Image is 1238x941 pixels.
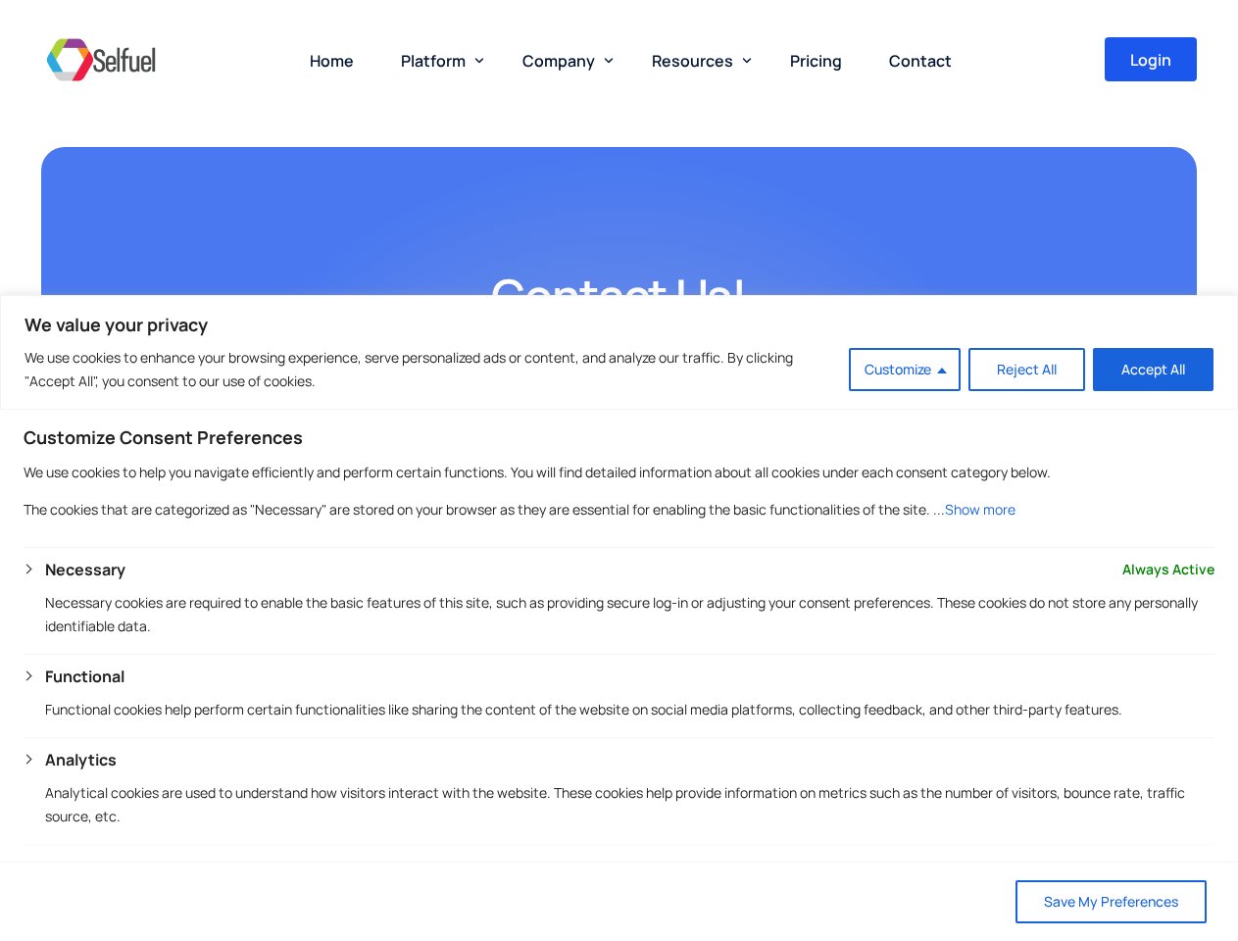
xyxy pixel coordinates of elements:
[24,425,303,449] span: Customize Consent Preferences
[25,346,834,393] p: We use cookies to enhance your browsing experience, serve personalized ads or content, and analyz...
[968,348,1085,391] button: Reject All
[24,498,1214,521] p: The cookies that are categorized as "Necessary" are stored on your browser as they are essential ...
[45,591,1214,638] p: Necessary cookies are required to enable the basic features of this site, such as providing secur...
[45,665,124,688] button: Functional
[912,729,1238,941] iframe: Chat Widget
[25,313,1213,336] p: We value your privacy
[1105,37,1197,81] a: Login
[45,558,125,581] button: Necessary
[1122,558,1214,581] span: Always Active
[45,748,117,771] button: Analytics
[310,50,354,72] span: Home
[945,498,1015,521] button: Show more
[849,348,961,391] button: Customize
[1093,348,1213,391] button: Accept All
[45,781,1214,828] p: Analytical cookies are used to understand how visitors interact with the website. These cookies h...
[24,461,1214,484] p: We use cookies to help you navigate efficiently and perform certain functions. You will find deta...
[401,50,466,72] span: Platform
[790,50,842,72] span: Pricing
[45,698,1214,721] p: Functional cookies help perform certain functionalities like sharing the content of the website o...
[889,50,952,72] span: Contact
[652,50,733,72] span: Resources
[120,265,1119,328] h2: Contact Us!
[1130,52,1171,68] span: Login
[41,30,161,89] img: Selfuel - Democratizing Innovation
[522,50,595,72] span: Company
